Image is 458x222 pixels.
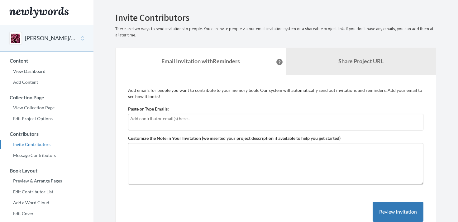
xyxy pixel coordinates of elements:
[130,115,421,122] input: Add contributor email(s) here...
[115,26,436,38] p: There are two ways to send invitations to people. You can invite people via our email invitation ...
[0,168,93,173] h3: Book Layout
[25,34,75,42] button: [PERSON_NAME]/Happy Birthday/Lifetime Memories
[0,131,93,137] h3: Contributors
[0,58,93,64] h3: Content
[9,7,69,18] img: Newlywords logo
[338,58,384,64] b: Share Project URL
[115,12,436,23] h2: Invite Contributors
[128,106,169,112] label: Paste or Type Emails:
[128,87,423,100] p: Add emails for people you want to contribute to your memory book. Our system will automatically s...
[128,135,341,141] label: Customize the Note in Your Invitation (we inserted your project description if available to help ...
[161,58,240,64] strong: Email Invitation with Reminders
[373,202,423,222] button: Review Invitation
[0,95,93,100] h3: Collection Page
